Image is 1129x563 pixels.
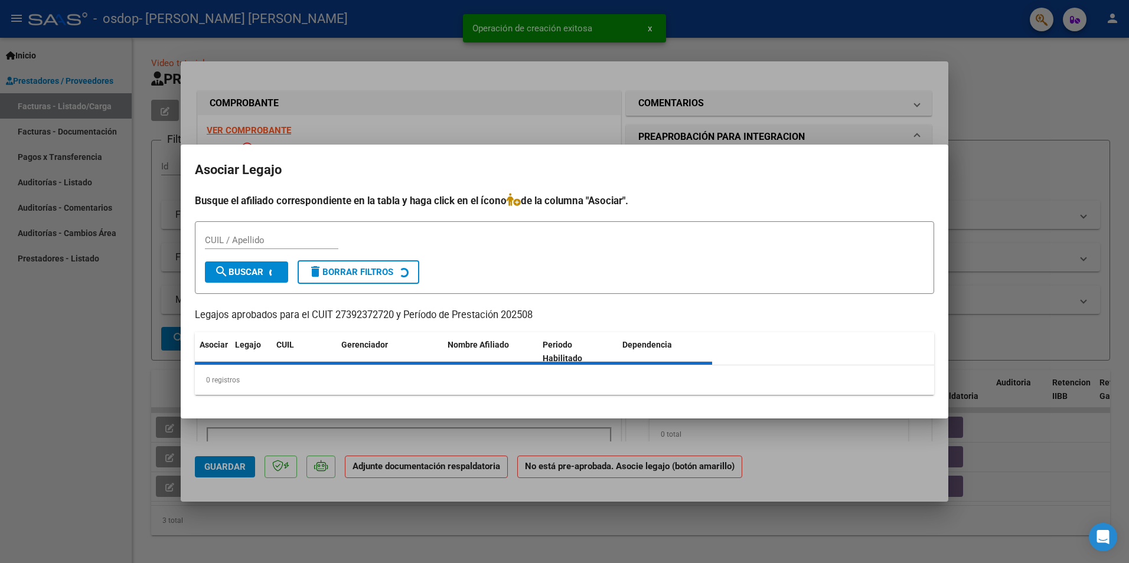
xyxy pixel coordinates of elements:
[298,260,419,284] button: Borrar Filtros
[1089,523,1117,551] div: Open Intercom Messenger
[341,340,388,349] span: Gerenciador
[205,261,288,283] button: Buscar
[195,365,934,395] div: 0 registros
[195,159,934,181] h2: Asociar Legajo
[308,264,322,279] mat-icon: delete
[195,308,934,323] p: Legajos aprobados para el CUIT 27392372720 y Período de Prestación 202508
[622,340,672,349] span: Dependencia
[230,332,272,371] datatable-header-cell: Legajo
[618,332,713,371] datatable-header-cell: Dependencia
[308,267,393,277] span: Borrar Filtros
[276,340,294,349] span: CUIL
[214,267,263,277] span: Buscar
[200,340,228,349] span: Asociar
[195,193,934,208] h4: Busque el afiliado correspondiente en la tabla y haga click en el ícono de la columna "Asociar".
[214,264,229,279] mat-icon: search
[443,332,538,371] datatable-header-cell: Nombre Afiliado
[195,332,230,371] datatable-header-cell: Asociar
[272,332,337,371] datatable-header-cell: CUIL
[448,340,509,349] span: Nombre Afiliado
[543,340,582,363] span: Periodo Habilitado
[337,332,443,371] datatable-header-cell: Gerenciador
[235,340,261,349] span: Legajo
[538,332,618,371] datatable-header-cell: Periodo Habilitado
